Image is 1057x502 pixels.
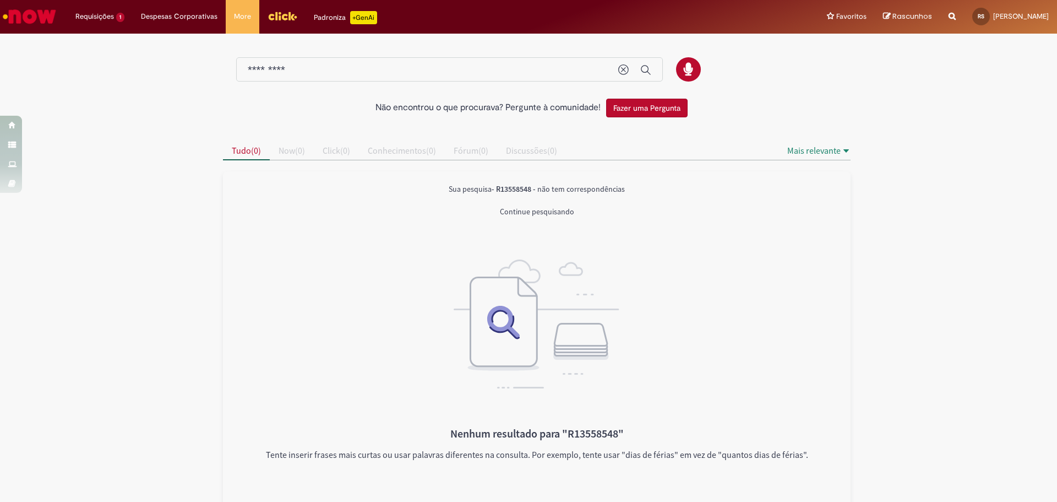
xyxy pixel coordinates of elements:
[892,11,932,21] span: Rascunhos
[375,103,601,113] h2: Não encontrou o que procurava? Pergunte à comunidade!
[1,6,58,28] img: ServiceNow
[350,11,377,24] p: +GenAi
[836,11,867,22] span: Favoritos
[75,11,114,22] span: Requisições
[141,11,217,22] span: Despesas Corporativas
[993,12,1049,21] span: [PERSON_NAME]
[883,12,932,22] a: Rascunhos
[314,11,377,24] div: Padroniza
[978,13,984,20] span: RS
[234,11,251,22] span: More
[268,8,297,24] img: click_logo_yellow_360x200.png
[606,99,688,117] button: Fazer uma Pergunta
[116,13,124,22] span: 1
